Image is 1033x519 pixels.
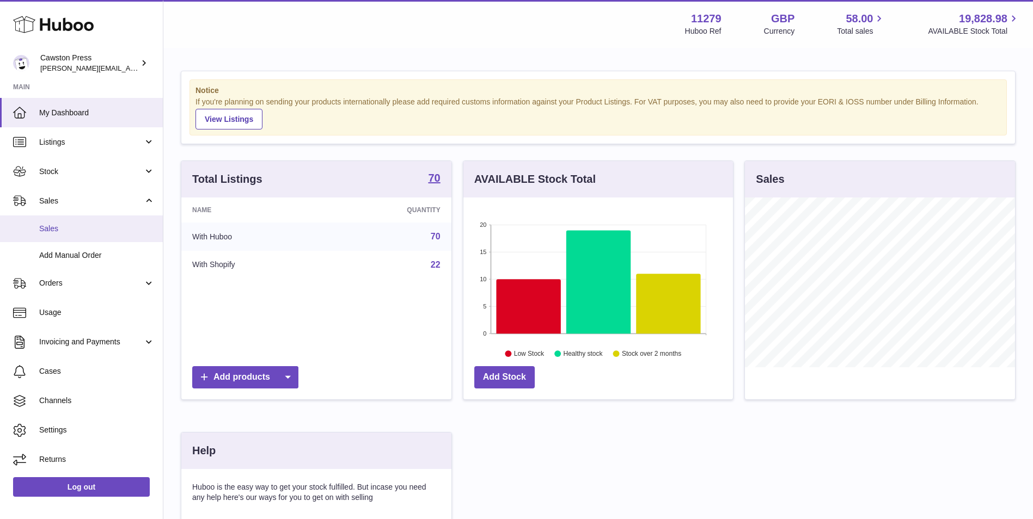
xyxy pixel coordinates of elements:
[327,197,451,223] th: Quantity
[181,223,327,251] td: With Huboo
[514,350,545,357] text: Low Stock
[959,11,1007,26] span: 19,828.98
[195,97,1001,129] div: If you're planning on sending your products internationally please add required customs informati...
[192,443,216,458] h3: Help
[195,109,262,129] a: View Listings
[837,11,885,36] a: 58.00 Total sales
[40,64,277,72] span: [PERSON_NAME][EMAIL_ADDRESS][PERSON_NAME][DOMAIN_NAME]
[181,197,327,223] th: Name
[771,11,794,26] strong: GBP
[192,482,441,503] p: Huboo is the easy way to get your stock fulfilled. But incase you need any help here's our ways f...
[431,260,441,269] a: 22
[39,196,143,206] span: Sales
[691,11,722,26] strong: 11279
[483,330,486,337] text: 0
[39,366,155,376] span: Cases
[13,55,29,71] img: thomas.carson@cawstonpress.com
[685,26,722,36] div: Huboo Ref
[428,172,440,183] strong: 70
[428,172,440,186] a: 70
[928,11,1020,36] a: 19,828.98 AVAILABLE Stock Total
[622,350,681,357] text: Stock over 2 months
[40,53,138,73] div: Cawston Press
[192,172,262,187] h3: Total Listings
[39,337,143,347] span: Invoicing and Payments
[39,108,155,118] span: My Dashboard
[756,172,784,187] h3: Sales
[928,26,1020,36] span: AVAILABLE Stock Total
[13,477,150,497] a: Log out
[480,276,486,282] text: 10
[846,11,873,26] span: 58.00
[39,278,143,288] span: Orders
[480,249,486,255] text: 15
[181,251,327,279] td: With Shopify
[563,350,603,357] text: Healthy stock
[39,307,155,318] span: Usage
[39,454,155,465] span: Returns
[192,366,298,388] a: Add products
[39,396,155,406] span: Channels
[474,172,596,187] h3: AVAILABLE Stock Total
[474,366,535,388] a: Add Stock
[39,224,155,234] span: Sales
[195,85,1001,96] strong: Notice
[39,137,143,147] span: Listings
[764,26,795,36] div: Currency
[39,166,143,177] span: Stock
[39,425,155,435] span: Settings
[480,221,486,228] text: 20
[431,232,441,241] a: 70
[39,250,155,261] span: Add Manual Order
[837,26,885,36] span: Total sales
[483,303,486,310] text: 5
